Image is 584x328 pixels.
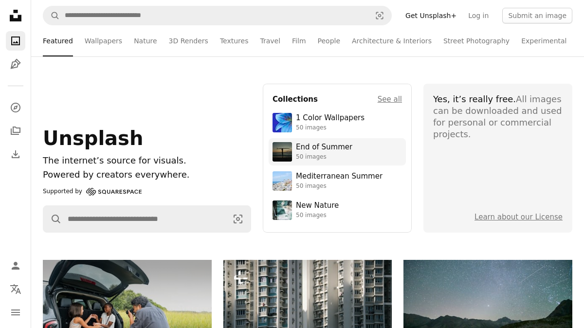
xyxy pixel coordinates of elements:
a: Home — Unsplash [6,6,25,27]
img: premium_photo-1754398386796-ea3dec2a6302 [273,142,292,162]
button: Language [6,279,25,299]
button: Search Unsplash [43,206,62,232]
a: Film [292,25,306,56]
a: Download History [6,145,25,164]
a: Mediterranean Summer50 images [273,171,402,191]
a: Travel [260,25,280,56]
span: Yes, it’s really free. [433,94,516,104]
a: New Nature50 images [273,200,402,220]
a: Collections [6,121,25,141]
a: Man photographs two girls sitting in open car trunk [43,311,212,320]
a: Experimental [521,25,566,56]
img: premium_photo-1688045582333-c8b6961773e0 [273,113,292,132]
button: Menu [6,303,25,322]
div: End of Summer [296,143,352,152]
button: Visual search [368,6,391,25]
a: Nature [134,25,157,56]
a: 1 Color Wallpapers50 images [273,113,402,132]
div: 50 images [296,212,339,219]
img: premium_photo-1688410049290-d7394cc7d5df [273,171,292,191]
div: 50 images [296,182,383,190]
button: Search Unsplash [43,6,60,25]
a: People [318,25,341,56]
a: Architecture & Interiors [352,25,432,56]
p: Powered by creators everywhere. [43,168,251,182]
a: End of Summer50 images [273,142,402,162]
form: Find visuals sitewide [43,205,251,233]
img: premium_photo-1755037089989-422ee333aef9 [273,200,292,220]
button: Visual search [225,206,251,232]
a: Get Unsplash+ [400,8,462,23]
a: Textures [220,25,249,56]
div: 1 Color Wallpapers [296,113,365,123]
div: All images can be downloaded and used for personal or commercial projects. [433,93,563,140]
div: Mediterranean Summer [296,172,383,182]
a: Photos [6,31,25,51]
h1: The internet’s source for visuals. [43,154,251,168]
a: Supported by [43,186,142,198]
h4: Collections [273,93,318,105]
div: New Nature [296,201,339,211]
div: 50 images [296,124,365,132]
a: 3D Renders [169,25,208,56]
a: Log in / Sign up [6,256,25,275]
div: 50 images [296,153,352,161]
a: Log in [462,8,494,23]
a: See all [378,93,402,105]
form: Find visuals sitewide [43,6,392,25]
a: Wallpapers [85,25,122,56]
button: Submit an image [502,8,572,23]
a: Street Photography [443,25,510,56]
a: Learn about our License [474,213,563,221]
a: Explore [6,98,25,117]
a: Tall apartment buildings with many windows and balconies. [223,310,392,319]
a: Starry night sky over a calm mountain lake [403,311,572,320]
span: Unsplash [43,127,143,149]
a: Illustrations [6,55,25,74]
